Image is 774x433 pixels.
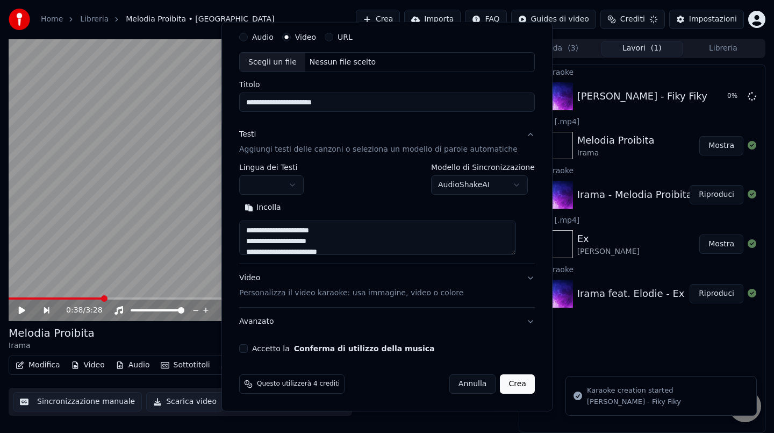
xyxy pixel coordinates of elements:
p: Personalizza il video karaoke: usa immagine, video o colore [239,288,463,299]
button: Accetto la [294,345,435,352]
button: Crea [500,374,535,394]
div: TestiAggiungi testi delle canzoni o seleziona un modello di parole automatiche [239,164,535,264]
button: Avanzato [239,308,535,336]
label: Video [295,33,316,40]
button: VideoPersonalizza il video karaoke: usa immagine, video o colore [239,264,535,307]
div: Testi [239,129,256,140]
label: Titolo [239,81,535,88]
div: Video [239,273,463,299]
div: Nessun file scelto [305,56,380,67]
p: Aggiungi testi delle canzoni o seleziona un modello di parole automatiche [239,144,518,155]
label: Accetto la [252,345,434,352]
label: URL [338,33,353,40]
div: Scegli un file [240,52,305,72]
span: Questo utilizzerà 4 crediti [257,380,340,388]
button: TestiAggiungi testi delle canzoni o seleziona un modello di parole automatiche [239,120,535,164]
label: Modello di Sincronizzazione [431,164,535,171]
button: Annulla [449,374,496,394]
label: Audio [252,33,274,40]
label: Lingua dei Testi [239,164,304,171]
button: Incolla [239,199,286,216]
